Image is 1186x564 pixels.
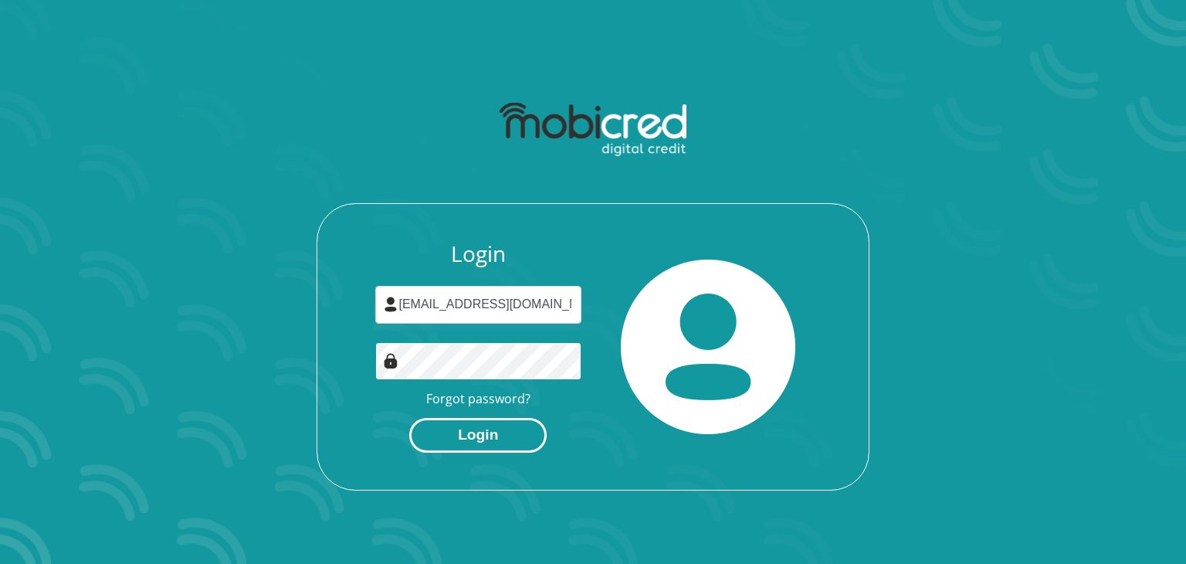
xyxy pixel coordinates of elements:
img: user-icon image [383,297,398,312]
input: Username [375,286,582,324]
button: Login [409,418,547,453]
a: Forgot password? [426,390,530,407]
img: Image [383,353,398,369]
h3: Login [375,241,582,267]
img: mobicred logo [500,103,686,157]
